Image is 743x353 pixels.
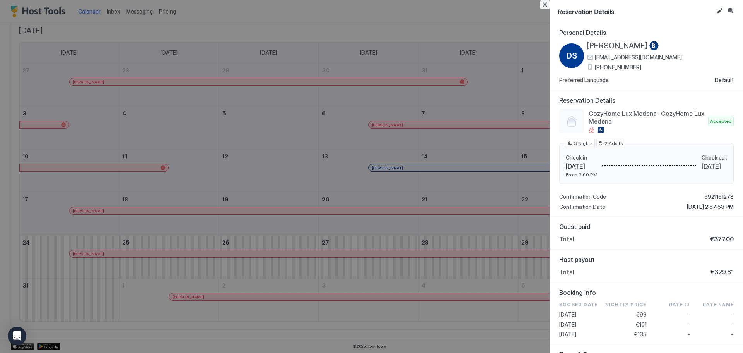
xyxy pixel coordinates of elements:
span: Reservation Details [558,6,714,16]
span: Host payout [559,256,734,263]
span: - [731,331,734,338]
span: - [731,311,734,318]
span: - [687,321,690,328]
span: [DATE] [559,321,603,328]
span: [DATE] 2:57:53 PM [687,203,734,210]
span: €101 [636,321,647,328]
span: [PHONE_NUMBER] [595,64,641,71]
span: From 3:00 PM [566,172,597,177]
button: Inbox [726,6,735,15]
span: - [687,331,690,338]
span: €93 [636,311,647,318]
span: Reservation Details [559,96,734,104]
span: Check in [566,154,597,161]
span: 5921151278 [704,193,734,200]
span: 3 Nights [574,140,593,147]
div: Open Intercom Messenger [8,327,26,345]
button: Edit reservation [715,6,724,15]
span: Default [715,77,734,84]
span: Accepted [710,118,732,125]
span: [DATE] [559,331,603,338]
span: - [731,321,734,328]
span: [EMAIL_ADDRESS][DOMAIN_NAME] [595,54,682,61]
span: - [687,311,690,318]
span: [DATE] [559,311,603,318]
span: Nightly Price [605,301,647,308]
span: Confirmation Code [559,193,606,200]
span: €329.61 [710,268,734,276]
span: DS [567,50,577,62]
span: Rate Name [703,301,734,308]
span: Confirmation Date [559,203,605,210]
span: Total [559,235,574,243]
span: Total [559,268,574,276]
span: Booked Date [559,301,603,308]
span: €377.00 [710,235,734,243]
span: Booking info [559,289,734,296]
span: Guest paid [559,223,734,231]
span: [PERSON_NAME] [587,41,648,51]
span: CozyHome Lux Medena · CozyHome Lux Medena [589,110,705,125]
span: Check out [702,154,727,161]
span: Preferred Language [559,77,609,84]
span: Personal Details [559,29,734,36]
span: [DATE] [702,162,727,170]
span: Rate ID [669,301,690,308]
span: €135 [634,331,647,338]
span: [DATE] [566,162,597,170]
span: 2 Adults [604,140,623,147]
